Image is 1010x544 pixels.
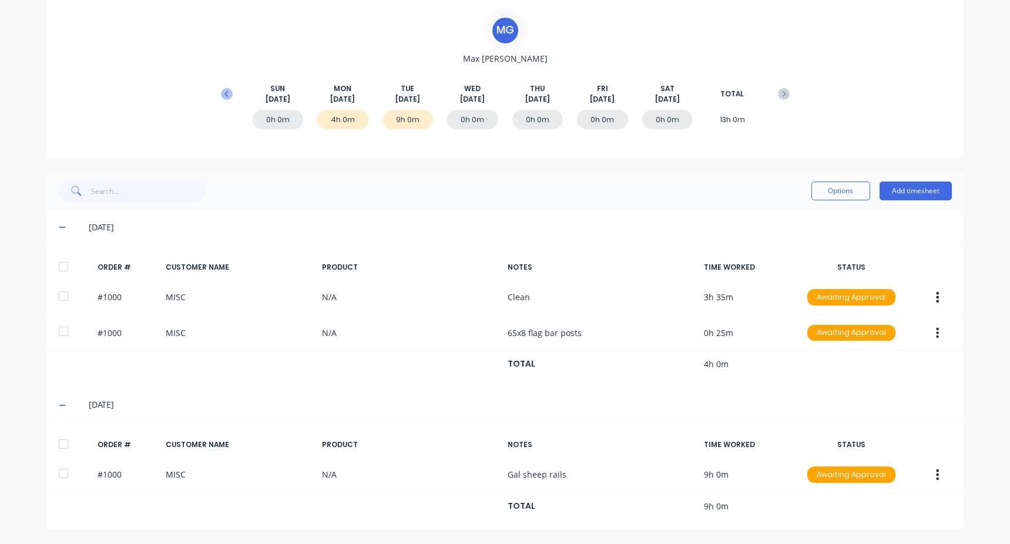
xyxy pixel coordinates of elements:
div: STATUS [801,262,901,273]
span: FRI [597,83,608,94]
span: TUE [401,83,414,94]
div: Awaiting Approval [807,466,895,483]
div: ORDER # [98,439,156,450]
span: [DATE] [590,94,615,105]
div: [DATE] [89,221,951,234]
div: 9h 0m [382,110,434,129]
button: Awaiting Approval [807,466,896,483]
div: PRODUCT [322,262,498,273]
span: [DATE] [330,94,355,105]
div: 13h 0m [707,110,758,129]
button: Awaiting Approval [807,288,896,306]
div: 0h 0m [253,110,304,129]
input: Search... [91,179,206,203]
span: THU [530,83,545,94]
div: TIME WORKED [704,262,792,273]
div: Awaiting Approval [807,289,895,305]
div: [DATE] [89,398,951,411]
div: 0h 0m [447,110,498,129]
span: Max [PERSON_NAME] [463,52,548,65]
div: 0h 0m [642,110,693,129]
span: TOTAL [720,89,744,99]
button: Add timesheet [880,182,952,200]
button: Options [811,182,870,200]
span: MON [334,83,351,94]
div: NOTES [508,262,694,273]
div: NOTES [508,439,694,450]
div: 0h 0m [512,110,563,129]
div: Awaiting Approval [807,325,895,341]
div: STATUS [801,439,901,450]
span: [DATE] [525,94,550,105]
span: [DATE] [460,94,485,105]
span: SAT [660,83,675,94]
div: CUSTOMER NAME [166,439,313,450]
div: ORDER # [98,262,156,273]
div: 4h 0m [317,110,368,129]
span: [DATE] [266,94,290,105]
div: M G [491,16,520,45]
button: Awaiting Approval [807,324,896,342]
span: WED [464,83,481,94]
div: PRODUCT [322,439,498,450]
span: SUN [270,83,285,94]
div: CUSTOMER NAME [166,262,313,273]
div: TIME WORKED [704,439,792,450]
span: [DATE] [395,94,420,105]
div: 0h 0m [577,110,628,129]
span: [DATE] [655,94,680,105]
